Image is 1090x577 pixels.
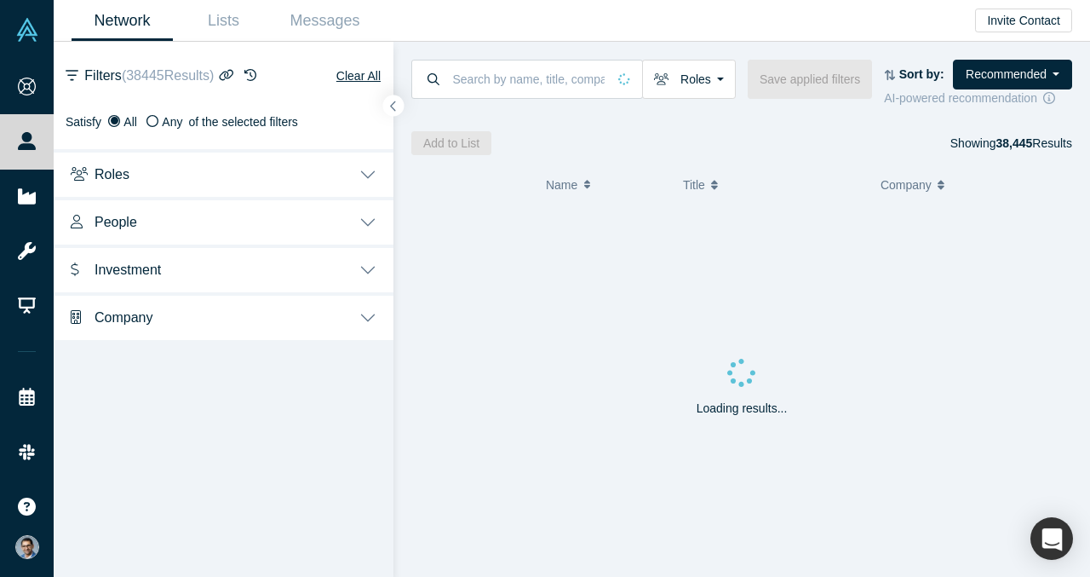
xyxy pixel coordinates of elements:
[54,197,393,245] button: People
[95,166,129,182] span: Roles
[72,1,173,41] a: Network
[697,400,788,418] p: Loading results...
[95,214,137,230] span: People
[162,115,182,129] span: Any
[54,245,393,292] button: Investment
[95,309,152,326] span: Company
[683,167,863,203] button: Title
[173,1,274,41] a: Lists
[995,136,1032,150] strong: 38,445
[84,66,214,86] span: Filters
[274,1,376,41] a: Messages
[881,167,1060,203] button: Company
[336,66,381,86] button: Clear All
[411,131,491,155] button: Add to List
[54,292,393,340] button: Company
[66,113,381,131] div: Satisfy of the selected filters
[122,68,215,83] span: ( 38445 Results)
[54,149,393,197] button: Roles
[881,167,932,203] span: Company
[546,167,665,203] button: Name
[642,60,736,99] button: Roles
[899,67,944,81] strong: Sort by:
[975,9,1072,32] button: Invite Contact
[451,59,606,99] input: Search by name, title, company, summary, expertise, investment criteria or topics of focus
[95,262,161,278] span: Investment
[950,131,1072,155] div: Showing
[683,167,705,203] span: Title
[15,535,39,559] img: VP Singh's Account
[546,167,577,203] span: Name
[123,115,137,129] span: All
[15,18,39,42] img: Alchemist Vault Logo
[953,60,1072,89] button: Recommended
[884,89,1072,107] div: AI-powered recommendation
[748,60,872,99] button: Save applied filters
[995,136,1072,150] span: Results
